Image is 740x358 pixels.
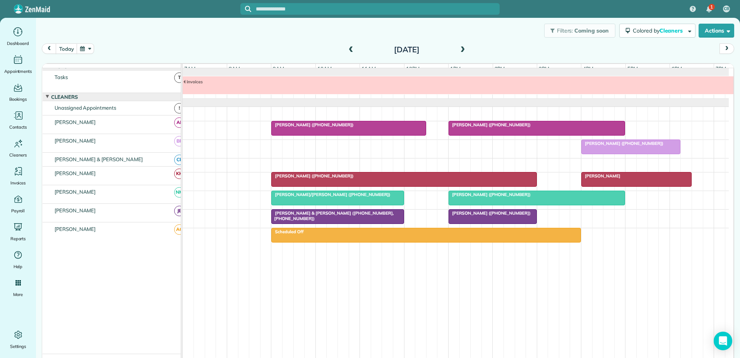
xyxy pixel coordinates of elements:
[174,224,185,235] span: AG
[56,43,77,54] button: today
[271,173,354,179] span: [PERSON_NAME] ([PHONE_NUMBER])
[714,332,732,350] div: Open Intercom Messenger
[714,65,728,72] span: 7pm
[358,45,455,54] h2: [DATE]
[9,95,27,103] span: Bookings
[574,27,609,34] span: Coming soon
[3,221,33,243] a: Reports
[633,27,685,34] span: Colored by
[699,24,734,38] button: Actions
[174,187,185,198] span: NM
[3,249,33,270] a: Help
[14,263,23,270] span: Help
[53,207,98,213] span: [PERSON_NAME]
[581,65,595,72] span: 4pm
[53,156,144,162] span: [PERSON_NAME] & [PERSON_NAME]
[53,189,98,195] span: [PERSON_NAME]
[10,343,26,350] span: Settings
[659,27,684,34] span: Cleaners
[53,119,98,125] span: [PERSON_NAME]
[537,65,551,72] span: 3pm
[9,151,27,159] span: Cleaners
[316,65,333,72] span: 10am
[3,137,33,159] a: Cleaners
[53,105,118,111] span: Unassigned Appointments
[710,4,713,10] span: 1
[53,138,98,144] span: [PERSON_NAME]
[11,207,25,215] span: Payroll
[271,229,304,234] span: Scheduled Off
[581,173,621,179] span: [PERSON_NAME]
[174,103,185,114] span: !
[245,6,251,12] svg: Focus search
[174,72,185,83] span: T
[53,226,98,232] span: [PERSON_NAME]
[271,65,286,72] span: 9am
[50,94,79,100] span: Cleaners
[53,74,69,80] span: Tasks
[581,141,664,146] span: [PERSON_NAME] ([PHONE_NUMBER])
[448,192,531,197] span: [PERSON_NAME] ([PHONE_NUMBER])
[404,65,421,72] span: 12pm
[724,6,729,12] span: CB
[174,117,185,128] span: AF
[3,26,33,47] a: Dashboard
[3,165,33,187] a: Invoices
[360,65,377,72] span: 11am
[183,79,203,84] span: invoices
[174,206,185,216] span: JB
[7,40,29,47] span: Dashboard
[3,109,33,131] a: Contacts
[174,169,185,179] span: KH
[271,210,394,221] span: [PERSON_NAME] & [PERSON_NAME] ([PHONE_NUMBER], [PHONE_NUMBER])
[183,65,197,72] span: 7am
[10,235,26,243] span: Reports
[42,43,57,54] button: prev
[449,65,462,72] span: 1pm
[240,6,251,12] button: Focus search
[3,329,33,350] a: Settings
[670,65,683,72] span: 6pm
[174,136,185,146] span: BR
[3,81,33,103] a: Bookings
[557,27,573,34] span: Filters:
[227,65,242,72] span: 8am
[619,24,695,38] button: Colored byCleaners
[4,67,32,75] span: Appointments
[448,210,531,216] span: [PERSON_NAME] ([PHONE_NUMBER])
[448,122,531,127] span: [PERSON_NAME] ([PHONE_NUMBER])
[3,53,33,75] a: Appointments
[10,179,26,187] span: Invoices
[53,170,98,176] span: [PERSON_NAME]
[626,65,639,72] span: 5pm
[13,291,23,298] span: More
[271,122,354,127] span: [PERSON_NAME] ([PHONE_NUMBER])
[271,192,391,197] span: [PERSON_NAME]/[PERSON_NAME] ([PHONE_NUMBER])
[701,1,717,18] div: 1 unread notifications
[719,43,734,54] button: next
[9,123,27,131] span: Contacts
[493,65,507,72] span: 2pm
[3,193,33,215] a: Payroll
[174,155,185,165] span: CB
